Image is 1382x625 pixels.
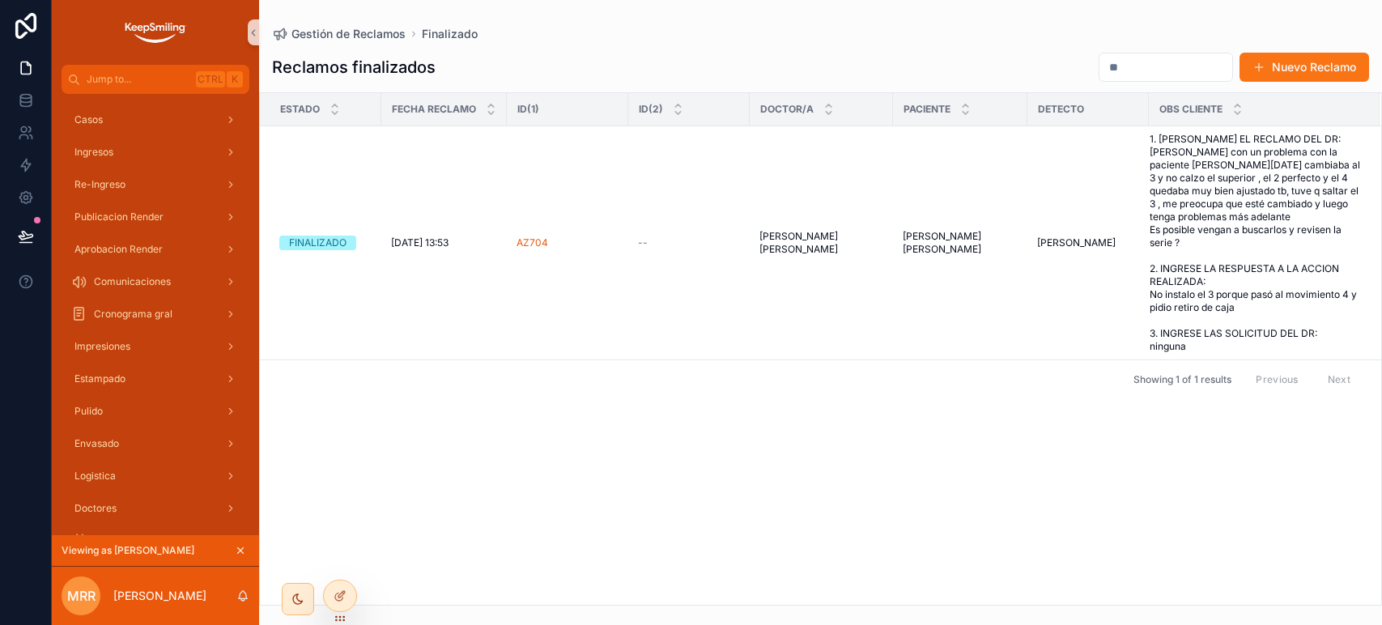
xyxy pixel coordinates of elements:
[391,236,497,249] a: [DATE] 13:53
[291,26,406,42] span: Gestión de Reclamos
[67,586,96,606] span: MRR
[759,230,883,256] a: [PERSON_NAME] [PERSON_NAME]
[94,534,178,547] span: Registro hallazgos
[289,236,347,250] div: FINALIZADO
[94,275,171,288] span: Comunicaciones
[228,73,241,86] span: K
[1240,53,1369,82] button: Nuevo Reclamo
[638,236,740,249] a: --
[1038,103,1084,116] span: Detecto
[113,588,206,604] p: [PERSON_NAME]
[392,103,476,116] span: Fecha reclamo
[74,210,164,223] span: Publicacion Render
[74,372,125,385] span: Estampado
[74,340,130,353] span: Impresiones
[904,103,950,116] span: Paciente
[62,461,249,491] a: Logistica
[422,26,478,42] a: Finalizado
[62,170,249,199] a: Re-Ingreso
[87,73,189,86] span: Jump to...
[62,397,249,426] a: Pulido
[62,105,249,134] a: Casos
[279,236,372,250] a: FINALIZADO
[62,235,249,264] a: Aprobacion Render
[74,502,117,515] span: Doctores
[62,300,249,329] a: Cronograma gral
[74,113,103,126] span: Casos
[1150,133,1360,353] a: 1. [PERSON_NAME] EL RECLAMO DEL DR: [PERSON_NAME] con un problema con la paciente [PERSON_NAME][D...
[74,437,119,450] span: Envasado
[52,94,259,535] div: scrollable content
[74,405,103,418] span: Pulido
[62,267,249,296] a: Comunicaciones
[74,470,116,483] span: Logistica
[62,202,249,232] a: Publicacion Render
[760,103,814,116] span: Doctor/a
[1159,103,1223,116] span: OBS cliente
[280,103,320,116] span: Estado
[62,138,249,167] a: Ingresos
[62,65,249,94] button: Jump to...CtrlK
[272,26,406,42] a: Gestión de Reclamos
[196,71,225,87] span: Ctrl
[517,103,539,116] span: ID(1)
[62,526,249,555] a: Registro hallazgos
[391,236,449,249] span: [DATE] 13:53
[74,146,113,159] span: Ingresos
[94,308,172,321] span: Cronograma gral
[903,230,1018,256] a: [PERSON_NAME] [PERSON_NAME]
[517,236,548,249] a: AZ704
[62,494,249,523] a: Doctores
[62,364,249,393] a: Estampado
[517,236,619,249] a: AZ704
[272,56,436,79] h1: Reclamos finalizados
[638,236,648,249] span: --
[639,103,663,116] span: ID(2)
[1037,236,1116,249] span: [PERSON_NAME]
[123,19,187,45] img: App logo
[1037,236,1139,249] a: [PERSON_NAME]
[62,429,249,458] a: Envasado
[62,332,249,361] a: Impresiones
[62,544,194,557] span: Viewing as [PERSON_NAME]
[1133,373,1231,386] span: Showing 1 of 1 results
[74,178,125,191] span: Re-Ingreso
[74,243,163,256] span: Aprobacion Render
